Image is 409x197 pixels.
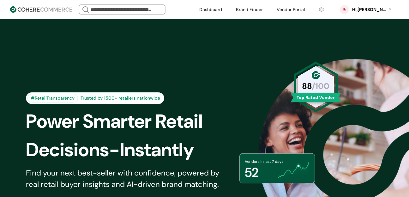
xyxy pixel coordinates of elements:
[26,136,238,164] div: Decisions-Instantly
[78,95,163,102] div: Trusted by 1500+ retailers nationwide
[352,6,386,13] div: Hi, [PERSON_NAME]
[352,6,393,13] button: Hi,[PERSON_NAME]
[26,167,227,190] div: Find your next best-seller with confidence, powered by real retail buyer insights and AI-driven b...
[27,94,78,102] div: #RetailTransparency
[26,107,238,136] div: Power Smarter Retail
[10,6,72,13] img: Cohere Logo
[340,5,349,14] svg: 0 percent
